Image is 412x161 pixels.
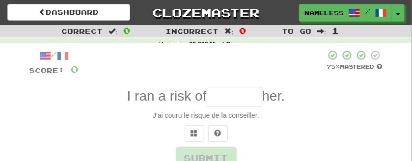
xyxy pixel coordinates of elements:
[317,27,326,34] span: :
[29,66,65,75] span: Score:
[61,27,103,35] span: Correct
[332,26,339,35] span: 1
[282,27,311,35] span: To go
[123,26,130,35] span: 0
[185,125,204,142] button: Switch sentence to multiple choice alt+p
[262,88,285,104] span: her.
[327,63,340,70] span: 75 %
[304,8,344,17] span: NamelessFrost3882
[299,4,392,22] a: NamelessFrost3882 /
[190,41,253,48] strong: 20,000 Most Common
[127,88,207,104] span: I ran a risk of
[145,4,268,21] a: Clozemaster
[166,27,219,35] span: Incorrect
[208,125,228,142] button: Single letter hint - you only get 1 per sentence and score half the points! alt+h
[365,8,370,15] span: /
[29,110,383,120] div: J'ai couru le risque de la conseiller.
[109,27,117,34] span: :
[7,4,130,21] a: Dashboard
[239,26,246,35] span: 0
[326,63,383,71] div: Mastered
[225,27,234,34] span: :
[71,63,79,75] span: 0
[29,50,79,62] div: /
